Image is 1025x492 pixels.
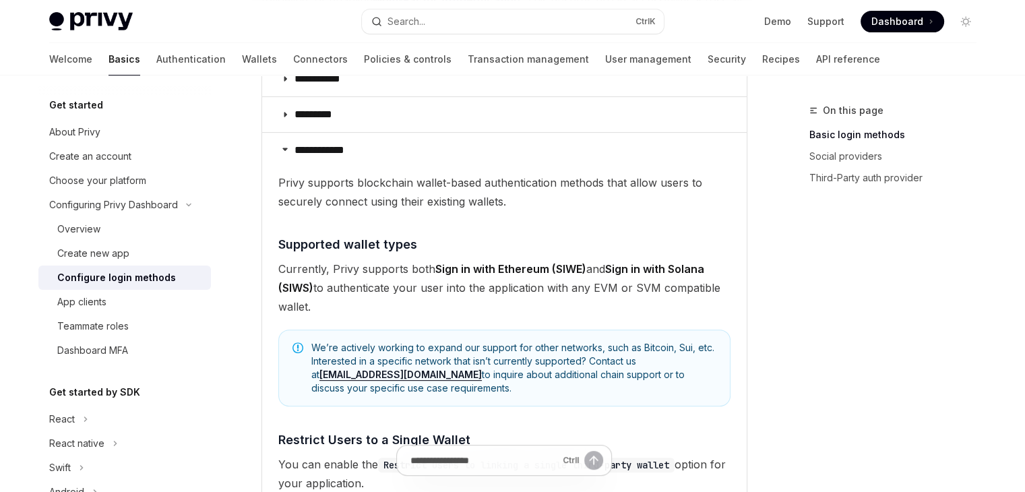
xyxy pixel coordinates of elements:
[278,173,731,211] span: Privy supports blockchain wallet-based authentication methods that allow users to securely connec...
[38,290,211,314] a: App clients
[809,124,987,146] a: Basic login methods
[708,43,746,75] a: Security
[435,262,586,276] strong: Sign in with Ethereum (SIWE)
[108,43,140,75] a: Basics
[293,43,348,75] a: Connectors
[57,245,129,262] div: Create new app
[57,270,176,286] div: Configure login methods
[292,342,303,353] svg: Note
[49,173,146,189] div: Choose your platform
[38,407,211,431] button: Toggle React section
[38,193,211,217] button: Toggle Configuring Privy Dashboard section
[410,445,557,475] input: Ask a question...
[49,197,178,213] div: Configuring Privy Dashboard
[38,266,211,290] a: Configure login methods
[57,342,128,359] div: Dashboard MFA
[807,15,844,28] a: Support
[49,384,140,400] h5: Get started by SDK
[38,241,211,266] a: Create new app
[764,15,791,28] a: Demo
[278,259,731,316] span: Currently, Privy supports both and to authenticate your user into the application with any EVM or...
[809,146,987,167] a: Social providers
[468,43,589,75] a: Transaction management
[38,431,211,456] button: Toggle React native section
[823,102,883,119] span: On this page
[362,9,664,34] button: Open search
[762,43,800,75] a: Recipes
[38,338,211,363] a: Dashboard MFA
[861,11,944,32] a: Dashboard
[49,148,131,164] div: Create an account
[38,314,211,338] a: Teammate roles
[605,43,691,75] a: User management
[871,15,923,28] span: Dashboard
[584,451,603,470] button: Send message
[49,12,133,31] img: light logo
[49,460,71,476] div: Swift
[38,217,211,241] a: Overview
[156,43,226,75] a: Authentication
[57,294,106,310] div: App clients
[49,411,75,427] div: React
[49,124,100,140] div: About Privy
[319,369,482,381] a: [EMAIL_ADDRESS][DOMAIN_NAME]
[278,235,417,253] span: Supported wallet types
[242,43,277,75] a: Wallets
[809,167,987,189] a: Third-Party auth provider
[49,43,92,75] a: Welcome
[49,97,103,113] h5: Get started
[38,456,211,480] button: Toggle Swift section
[278,431,470,449] span: Restrict Users to a Single Wallet
[38,120,211,144] a: About Privy
[816,43,880,75] a: API reference
[57,318,129,334] div: Teammate roles
[57,221,100,237] div: Overview
[955,11,976,32] button: Toggle dark mode
[311,341,716,395] span: We’re actively working to expand our support for other networks, such as Bitcoin, Sui, etc. Inter...
[635,16,656,27] span: Ctrl K
[38,144,211,168] a: Create an account
[38,168,211,193] a: Choose your platform
[49,435,104,452] div: React native
[387,13,425,30] div: Search...
[364,43,452,75] a: Policies & controls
